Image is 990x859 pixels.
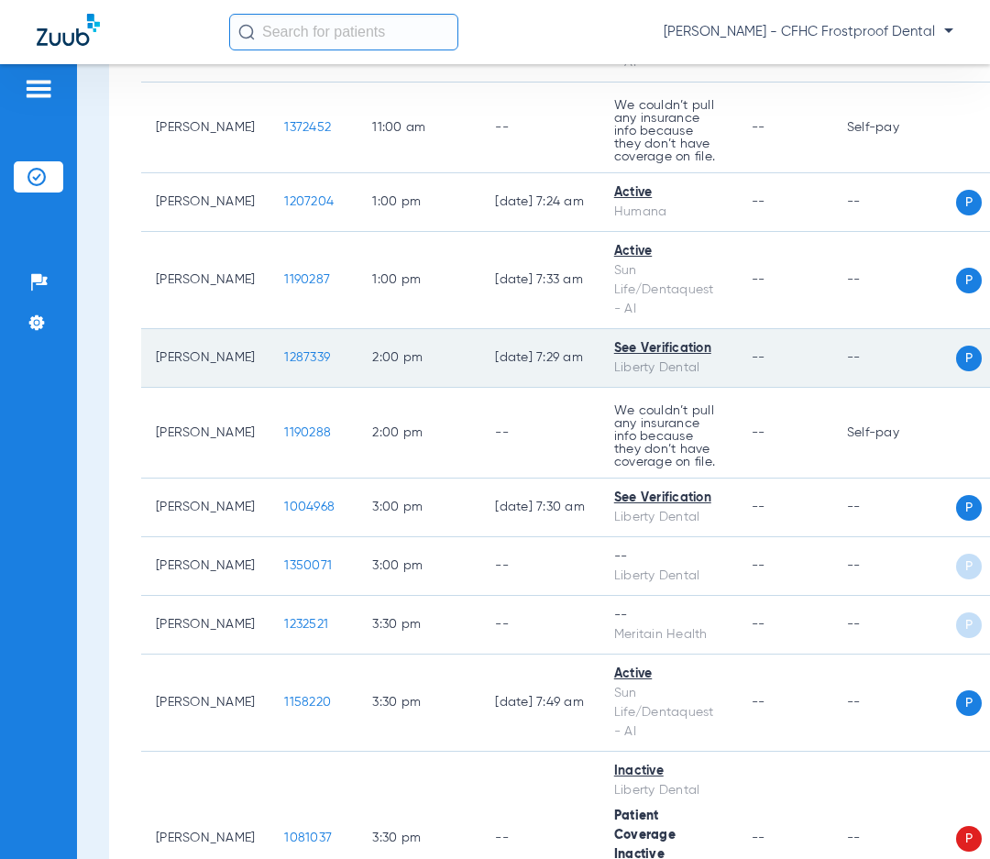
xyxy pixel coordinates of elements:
[141,329,269,388] td: [PERSON_NAME]
[284,696,331,709] span: 1158220
[141,388,269,479] td: [PERSON_NAME]
[357,329,480,388] td: 2:00 PM
[956,612,982,638] span: P
[752,831,765,844] span: --
[956,346,982,371] span: P
[141,655,269,752] td: [PERSON_NAME]
[956,554,982,579] span: P
[752,195,765,208] span: --
[752,351,765,364] span: --
[357,83,480,173] td: 11:00 AM
[480,655,599,752] td: [DATE] 7:49 AM
[480,173,599,232] td: [DATE] 7:24 AM
[357,537,480,596] td: 3:00 PM
[141,479,269,537] td: [PERSON_NAME]
[141,173,269,232] td: [PERSON_NAME]
[832,655,956,752] td: --
[284,273,330,286] span: 1190287
[832,83,956,173] td: Self-pay
[284,618,328,631] span: 1232521
[614,183,722,203] div: Active
[956,495,982,521] span: P
[614,606,722,625] div: --
[752,273,765,286] span: --
[832,329,956,388] td: --
[480,479,599,537] td: [DATE] 7:30 AM
[357,479,480,537] td: 3:00 PM
[614,781,722,800] div: Liberty Dental
[614,242,722,261] div: Active
[480,329,599,388] td: [DATE] 7:29 AM
[614,261,722,319] div: Sun Life/Dentaquest - AI
[229,14,458,50] input: Search for patients
[614,99,722,163] p: We couldn’t pull any insurance info because they don’t have coverage on file.
[752,121,765,134] span: --
[141,83,269,173] td: [PERSON_NAME]
[141,232,269,329] td: [PERSON_NAME]
[480,596,599,655] td: --
[614,547,722,567] div: --
[141,537,269,596] td: [PERSON_NAME]
[752,696,765,709] span: --
[357,173,480,232] td: 1:00 PM
[357,655,480,752] td: 3:30 PM
[664,23,953,41] span: [PERSON_NAME] - CFHC Frostproof Dental
[614,665,722,684] div: Active
[480,83,599,173] td: --
[614,358,722,378] div: Liberty Dental
[956,690,982,716] span: P
[832,173,956,232] td: --
[614,489,722,508] div: See Verification
[480,232,599,329] td: [DATE] 7:33 AM
[24,78,53,100] img: hamburger-icon
[284,426,331,439] span: 1190288
[614,404,722,468] p: We couldn’t pull any insurance info because they don’t have coverage on file.
[480,537,599,596] td: --
[284,559,332,572] span: 1350071
[832,388,956,479] td: Self-pay
[832,479,956,537] td: --
[832,232,956,329] td: --
[614,684,722,742] div: Sun Life/Dentaquest - AI
[614,625,722,644] div: Meritain Health
[480,388,599,479] td: --
[956,268,982,293] span: P
[614,567,722,586] div: Liberty Dental
[357,596,480,655] td: 3:30 PM
[238,24,255,40] img: Search Icon
[284,121,331,134] span: 1372452
[956,190,982,215] span: P
[284,501,335,513] span: 1004968
[614,762,722,781] div: Inactive
[357,232,480,329] td: 1:00 PM
[614,508,722,527] div: Liberty Dental
[752,559,765,572] span: --
[141,596,269,655] td: [PERSON_NAME]
[832,537,956,596] td: --
[898,771,990,859] iframe: Chat Widget
[752,501,765,513] span: --
[832,596,956,655] td: --
[37,14,100,46] img: Zuub Logo
[284,195,334,208] span: 1207204
[752,618,765,631] span: --
[614,203,722,222] div: Humana
[284,831,332,844] span: 1081037
[284,351,330,364] span: 1287339
[357,388,480,479] td: 2:00 PM
[752,426,765,439] span: --
[614,339,722,358] div: See Verification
